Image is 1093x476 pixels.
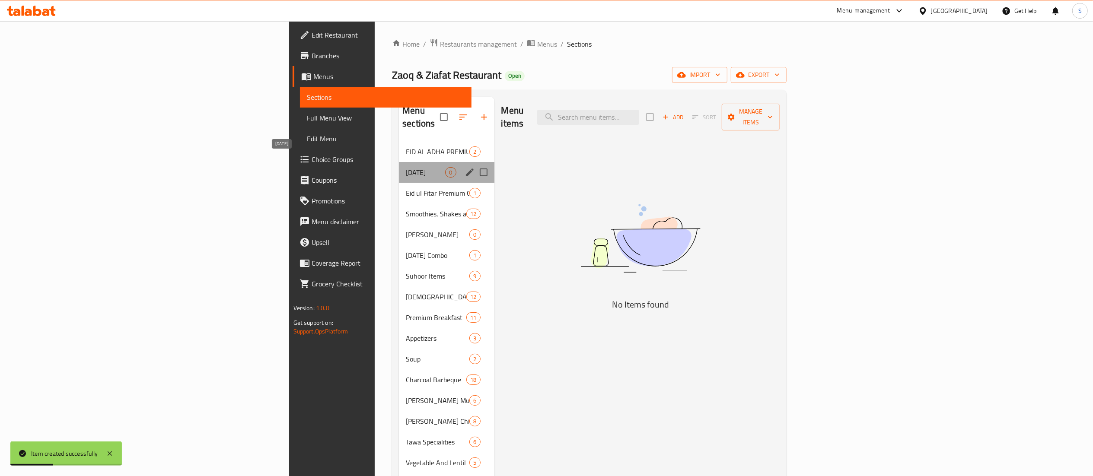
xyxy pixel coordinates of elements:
[406,354,469,364] span: Soup
[469,188,480,198] div: items
[440,39,517,49] span: Restaurants management
[312,196,465,206] span: Promotions
[406,229,469,240] span: [PERSON_NAME]
[659,111,687,124] button: Add
[470,272,480,280] span: 9
[469,250,480,260] div: items
[738,70,780,80] span: export
[399,183,494,203] div: Eid ul Fitar Premium Combo1
[501,104,527,130] h2: Menu items
[470,148,480,156] span: 2
[406,271,469,281] span: Suhoor Items
[31,449,98,458] div: Item created successfully
[312,216,465,227] span: Menu disclaimer
[406,374,466,385] span: Charcoal Barbeque
[406,250,469,260] div: Ramadan Combo
[469,354,480,364] div: items
[470,334,480,343] span: 3
[313,71,465,82] span: Menus
[406,457,469,468] div: Vegetable And Lentil
[470,417,480,425] span: 8
[406,292,466,302] div: Iftar Items
[687,111,722,124] span: Sort items
[467,314,480,322] span: 11
[537,110,639,125] input: search
[312,154,465,165] span: Choice Groups
[293,170,472,190] a: Coupons
[399,452,494,473] div: Vegetable And Lentil5
[293,211,472,232] a: Menu disclaimer
[469,229,480,240] div: items
[406,437,469,447] span: Tawa Specialities
[307,113,465,123] span: Full Menu View
[316,302,329,314] span: 1.0.0
[293,273,472,294] a: Grocery Checklist
[307,133,465,144] span: Edit Menu
[931,6,988,16] div: [GEOGRAPHIC_DATA]
[293,326,348,337] a: Support.OpsPlatform
[406,188,469,198] div: Eid ul Fitar Premium Combo
[406,395,469,406] span: [PERSON_NAME] Mutton
[293,45,472,66] a: Branches
[406,292,466,302] span: [DEMOGRAPHIC_DATA] Items
[399,349,494,369] div: Soup2
[453,107,474,127] span: Sort sections
[399,411,494,432] div: [PERSON_NAME] Chicken8
[312,279,465,289] span: Grocery Checklist
[406,146,469,157] span: EID AL ADHA PREMIUM COMBO
[430,38,517,50] a: Restaurants management
[293,149,472,170] a: Choice Groups
[399,432,494,452] div: Tawa Specialities6
[470,251,480,260] span: 1
[293,66,472,87] a: Menus
[435,108,453,126] span: Select all sections
[679,70,720,80] span: import
[467,376,480,384] span: 18
[293,317,333,328] span: Get support on:
[659,111,687,124] span: Add item
[406,250,469,260] span: [DATE] Combo
[312,30,465,40] span: Edit Restaurant
[567,39,592,49] span: Sections
[470,355,480,363] span: 2
[293,25,472,45] a: Edit Restaurant
[399,141,494,162] div: EID AL ADHA PREMIUM COMBO2
[466,209,480,219] div: items
[312,51,465,61] span: Branches
[406,333,469,343] span: Appetizers
[470,397,480,405] span: 6
[406,167,445,178] span: [DATE]
[467,210,480,218] span: 12
[661,112,685,122] span: Add
[1078,6,1082,16] span: S
[505,72,525,79] span: Open
[446,168,456,177] span: 0
[406,209,466,219] span: Smoothies, Shakes and Cold Coffee
[672,67,727,83] button: import
[469,416,480,426] div: items
[466,312,480,323] div: items
[312,175,465,185] span: Coupons
[406,416,469,426] div: Curry Chicken
[532,181,749,295] img: dish.svg
[399,307,494,328] div: Premium Breakfast11
[293,302,315,314] span: Version:
[399,286,494,307] div: [DEMOGRAPHIC_DATA] Items12
[445,167,456,178] div: items
[406,312,466,323] span: Premium Breakfast
[406,229,469,240] div: Eid Dastarkhwan
[399,328,494,349] div: Appetizers3
[399,390,494,411] div: [PERSON_NAME] Mutton6
[731,67,787,83] button: export
[469,457,480,468] div: items
[406,395,469,406] div: Curry Mutton
[469,146,480,157] div: items
[300,128,472,149] a: Edit Menu
[300,108,472,128] a: Full Menu View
